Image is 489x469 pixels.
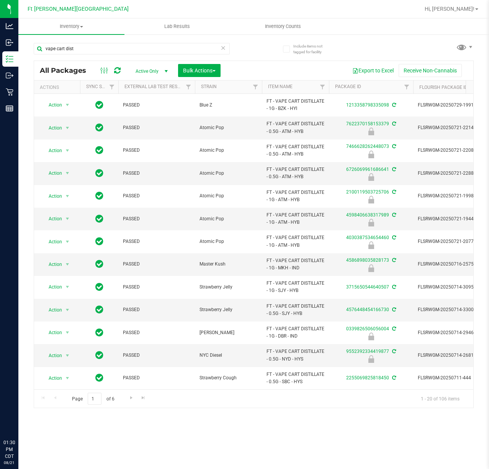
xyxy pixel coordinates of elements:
a: Inventory Counts [230,18,336,34]
inline-svg: Retail [6,88,13,96]
span: In Sync [95,259,103,269]
span: Strawberry Jelly [200,306,257,313]
span: select [63,282,72,292]
a: Flourish Package ID [419,85,468,90]
a: 2100119503725706 [346,189,389,195]
div: Launch Hold [328,219,414,226]
span: Sync from Compliance System [391,167,396,172]
span: Atomic Pop [200,147,257,154]
div: Launch Hold [328,151,414,158]
span: select [63,168,72,179]
span: PASSED [123,147,190,154]
span: FT - VAPE CART DISTILLATE - 0.5G - ATM - HYB [267,120,324,135]
span: Strawberry Jelly [200,284,257,291]
span: Bulk Actions [183,67,216,74]
a: 2255069825818450 [346,375,389,380]
span: FT - VAPE CART DISTILLATE - 1G - ATM - HYB [267,189,324,203]
a: Go to the next page [126,393,137,403]
span: Atomic Pop [200,124,257,131]
span: Sync from Compliance System [391,349,396,354]
span: In Sync [95,100,103,110]
a: Filter [106,80,118,93]
a: Lab Results [124,18,231,34]
span: FT - VAPE CART DISTILLATE - 1G - SJY - HYB [267,280,324,294]
span: Action [42,236,62,247]
div: Newly Received [328,264,414,272]
span: Sync from Compliance System [391,121,396,126]
span: Action [42,168,62,179]
inline-svg: Reports [6,105,13,112]
span: FT - VAPE CART DISTILLATE - 1G - ATM - HYB [267,234,324,249]
a: 1213358798335098 [346,102,389,108]
a: 4030387534654460 [346,235,389,240]
inline-svg: Inventory [6,55,13,63]
div: Newly Received [328,333,414,340]
p: 08/21 [3,460,15,466]
button: Receive Non-Cannabis [399,64,462,77]
span: select [63,100,72,110]
inline-svg: Analytics [6,22,13,30]
a: 6726069961686641 [346,167,389,172]
span: select [63,305,72,315]
span: Atomic Pop [200,192,257,200]
span: FT - VAPE CART DISTILLATE - 0.5G - SBC - HYS [267,371,324,385]
span: Atomic Pop [200,215,257,223]
span: Hi, [PERSON_NAME]! [425,6,474,12]
span: Strawberry Cough [200,374,257,382]
span: Inventory [18,23,124,30]
div: Newly Received [328,355,414,363]
span: Clear [221,43,226,53]
span: Blue Z [200,102,257,109]
a: 9552392334419877 [346,349,389,354]
div: Launch Hold [328,173,414,181]
a: 7466628262448073 [346,144,389,149]
span: FT - VAPE CART DISTILLATE - 0.5G - ATM - HYB [267,143,324,158]
span: Inventory Counts [255,23,311,30]
span: PASSED [123,306,190,313]
span: FT - VAPE CART DISTILLATE - 1G - ATM - HYB [267,212,324,226]
span: Action [42,123,62,133]
span: Sync from Compliance System [391,189,396,195]
span: FT - VAPE CART DISTILLATE - 0.5G - ATM - HYB [267,166,324,180]
a: Inventory [18,18,124,34]
span: Action [42,327,62,338]
span: select [63,327,72,338]
span: In Sync [95,168,103,179]
span: Action [42,350,62,361]
span: [PERSON_NAME] [200,329,257,336]
a: 4576448454166730 [346,307,389,312]
span: 1 - 20 of 106 items [415,393,466,404]
span: Lab Results [154,23,200,30]
span: Sync from Compliance System [391,144,396,149]
span: PASSED [123,261,190,268]
a: 3715650544640507 [346,284,389,290]
button: Export to Excel [347,64,399,77]
a: Filter [316,80,329,93]
span: select [63,373,72,384]
a: 0339826506056004 [346,326,389,331]
div: Launch Hold [328,128,414,135]
span: Action [42,305,62,315]
span: select [63,259,72,270]
span: PASSED [123,374,190,382]
span: NYC Diesel [200,352,257,359]
a: 4598406638317989 [346,212,389,218]
span: All Packages [40,66,94,75]
span: In Sync [95,282,103,292]
div: Launch Hold [328,196,414,203]
span: Action [42,282,62,292]
span: PASSED [123,238,190,245]
span: In Sync [95,350,103,361]
a: Item Name [268,84,293,89]
iframe: Resource center [8,408,31,431]
a: Filter [249,80,262,93]
a: Strain [201,84,217,89]
span: In Sync [95,327,103,338]
input: Search Package ID, Item Name, SKU, Lot or Part Number... [34,43,230,54]
span: PASSED [123,192,190,200]
span: In Sync [95,190,103,201]
span: Atomic Pop [200,170,257,177]
span: In Sync [95,236,103,247]
span: select [63,191,72,202]
span: FT - VAPE CART DISTILLATE - 0.5G - SJY - HYB [267,303,324,317]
